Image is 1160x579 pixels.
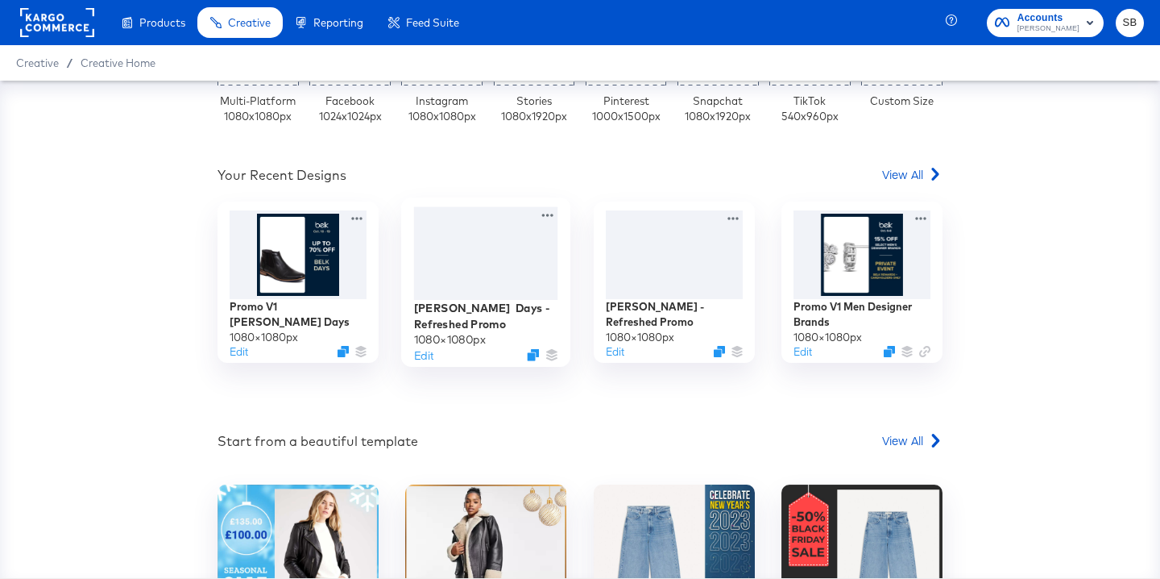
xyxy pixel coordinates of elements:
span: Feed Suite [406,16,459,29]
div: 1080 × 1080 px [606,330,674,345]
div: Your Recent Designs [217,166,346,185]
div: 1080 × 1080 px [230,330,298,345]
a: View All [882,166,942,190]
svg: Duplicate [884,346,895,357]
span: [PERSON_NAME] [1017,23,1079,35]
span: Creative [228,16,271,29]
button: Edit [606,344,624,360]
div: Promo V1 Men Designer Brands [793,299,930,329]
button: SB [1116,9,1144,37]
span: Products [139,16,185,29]
span: Creative [16,56,59,69]
div: TikTok 540 x 960 px [781,94,839,123]
div: Custom Size [870,94,934,109]
button: Edit [793,344,812,360]
div: Promo V1 [PERSON_NAME] Days [230,299,367,329]
svg: Duplicate [528,349,540,361]
div: [PERSON_NAME] Days - Refreshed Promo [414,300,558,331]
div: 1080 × 1080 px [793,330,862,345]
span: Reporting [313,16,363,29]
div: Snapchat 1080 x 1920 px [685,94,751,123]
div: 1080 × 1080 px [414,331,486,347]
div: [PERSON_NAME] - Refreshed Promo1080×1080pxEditDuplicate [594,202,755,363]
span: / [59,56,81,69]
div: Facebook 1024 x 1024 px [319,94,382,123]
div: Promo V1 Men Designer Brands1080×1080pxEditDuplicate [781,202,942,363]
svg: Duplicate [714,346,725,357]
div: Instagram 1080 x 1080 px [408,94,476,123]
div: Pinterest 1000 x 1500 px [592,94,661,123]
span: View All [882,432,923,448]
div: Promo V1 [PERSON_NAME] Days1080×1080pxEditDuplicate [217,202,379,363]
svg: Link [919,346,930,357]
button: Edit [230,344,248,360]
button: Edit [414,348,433,363]
div: Stories 1080 x 1920 px [501,94,567,123]
span: View All [882,166,923,182]
a: Creative Home [81,56,155,69]
div: Multi-Platform 1080 x 1080 px [220,94,296,123]
svg: Duplicate [338,346,349,357]
div: [PERSON_NAME] - Refreshed Promo [606,299,743,329]
button: Accounts[PERSON_NAME] [987,9,1104,37]
div: [PERSON_NAME] Days - Refreshed Promo1080×1080pxEditDuplicate [401,198,570,367]
span: SB [1122,14,1137,32]
a: View All [882,432,942,456]
div: Start from a beautiful template [217,432,418,451]
span: Accounts [1017,10,1079,27]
